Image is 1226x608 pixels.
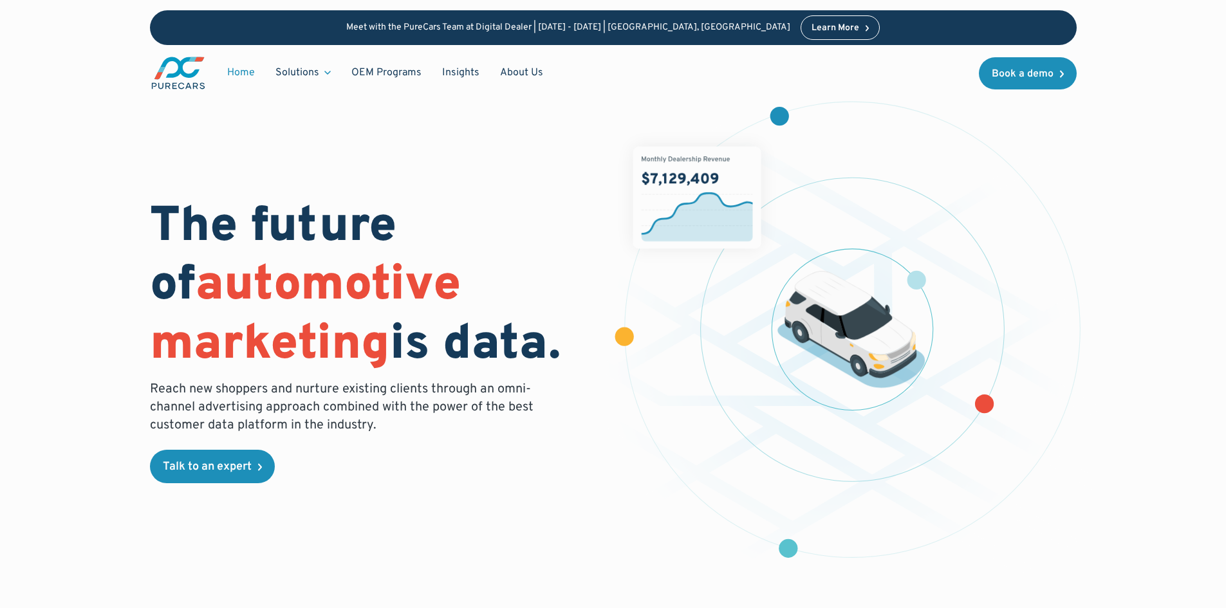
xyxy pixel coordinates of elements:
p: Meet with the PureCars Team at Digital Dealer | [DATE] - [DATE] | [GEOGRAPHIC_DATA], [GEOGRAPHIC_... [346,23,790,33]
span: automotive marketing [150,255,461,376]
img: purecars logo [150,55,207,91]
img: illustration of a vehicle [777,271,925,388]
a: main [150,55,207,91]
a: Home [217,60,265,85]
div: Solutions [265,60,341,85]
div: Talk to an expert [163,461,252,473]
a: Learn More [801,15,880,40]
a: Book a demo [979,57,1077,89]
a: Insights [432,60,490,85]
a: OEM Programs [341,60,432,85]
img: chart showing monthly dealership revenue of $7m [633,147,761,249]
p: Reach new shoppers and nurture existing clients through an omni-channel advertising approach comb... [150,380,541,434]
a: Talk to an expert [150,450,275,483]
div: Solutions [275,66,319,80]
a: About Us [490,60,553,85]
h1: The future of is data. [150,199,598,375]
div: Book a demo [992,69,1054,79]
div: Learn More [812,24,859,33]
